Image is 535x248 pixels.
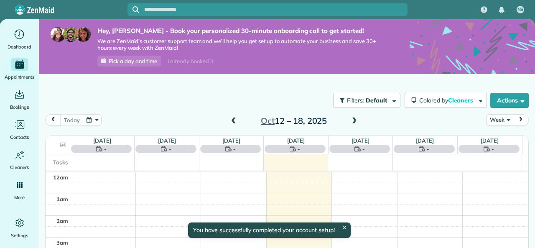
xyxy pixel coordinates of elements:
span: Cleaners [448,97,475,104]
span: - [104,145,107,153]
a: Appointments [3,58,36,81]
a: Bookings [3,88,36,111]
a: [DATE] [158,137,176,144]
span: Dashboard [8,43,31,51]
span: Cleaners [10,163,29,171]
span: Filters: [347,97,364,104]
img: jorge-587dff0eeaa6aab1f244e6dc62b8924c3b6ad411094392a53c71c6c4a576187d.jpg [63,27,78,42]
button: Week [486,114,513,125]
span: Oct [261,115,275,126]
button: Colored byCleaners [405,93,487,108]
span: 2am [56,217,68,224]
div: Notifications [493,1,510,19]
span: Settings [11,231,28,240]
span: - [298,145,300,153]
span: - [169,145,171,153]
a: [DATE] [352,137,369,144]
span: Appointments [5,73,35,81]
a: [DATE] [222,137,240,144]
a: [DATE] [416,137,434,144]
span: Pick a day and time [109,58,157,64]
button: prev [45,114,61,125]
span: More [14,193,25,202]
a: Dashboard [3,28,36,51]
button: next [513,114,529,125]
svg: Focus search [132,6,139,13]
span: NS [517,6,524,13]
button: Actions [490,93,529,108]
a: Pick a day and time [97,56,161,66]
button: Focus search [127,6,139,13]
span: Default [366,97,388,104]
img: michelle-19f622bdf1676172e81f8f8fba1fb50e276960ebfe0243fe18214015130c80e4.jpg [76,27,91,42]
strong: Hey, [PERSON_NAME] - Book your personalized 30-minute onboarding call to get started! [97,27,385,35]
span: 12am [53,174,68,181]
a: [DATE] [287,137,305,144]
span: - [427,145,429,153]
span: Bookings [10,103,29,111]
a: Cleaners [3,148,36,171]
a: Contacts [3,118,36,141]
a: [DATE] [93,137,111,144]
span: - [233,145,236,153]
div: I already booked it [163,56,218,66]
span: Contacts [10,133,29,141]
span: - [492,145,494,153]
span: Colored by [419,97,476,104]
span: - [362,145,365,153]
span: We are ZenMaid’s customer support team and we’ll help you get set up to automate your business an... [97,38,385,52]
img: maria-72a9807cf96188c08ef61303f053569d2e2a8a1cde33d635c8a3ac13582a053d.jpg [51,27,66,42]
a: Filters: Default [329,93,400,108]
button: today [60,114,83,125]
span: 3am [56,239,68,246]
div: You have successfully completed your account setup! [188,222,351,238]
a: [DATE] [481,137,499,144]
a: Settings [3,216,36,240]
h2: 12 – 18, 2025 [242,116,346,125]
button: Filters: Default [333,93,400,108]
span: Tasks [53,159,68,166]
span: 1am [56,196,68,202]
